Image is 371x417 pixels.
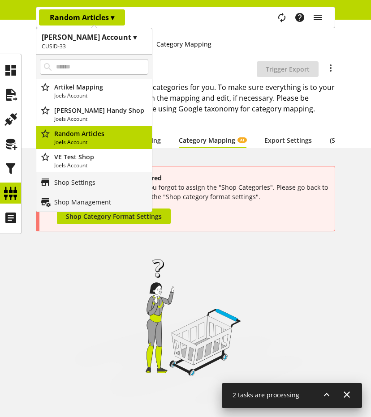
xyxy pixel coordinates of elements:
[54,106,148,115] p: Joels Handy Shop
[42,43,147,51] h2: CUSID-33
[54,162,148,170] p: Joels Account
[50,12,114,23] p: Random Articles
[54,129,148,138] p: Random Articles
[57,208,171,224] a: Shop Category Format Settings
[54,178,95,187] p: Shop Settings
[54,138,148,146] p: Joels Account
[264,136,312,145] a: Export Settings
[257,61,319,77] button: Trigger Export
[233,391,299,399] span: 2 tasks are processing
[179,136,246,145] a: Category MappingAI
[36,172,152,192] a: Shop Settings
[54,82,148,92] p: Artikel Mapping
[88,60,257,78] h1: idealo (DE)
[42,32,147,43] h1: [PERSON_NAME] Account ▾
[57,173,331,183] h4: Category mapping not configured
[54,152,148,162] p: VE Test Shop
[66,212,162,221] span: Shop Category Format Settings
[111,13,114,22] span: ▾
[36,7,335,28] nav: main navigation
[50,82,335,114] h2: Our AI has already mapped all categories for you. To make sure everything is to your expectation,...
[240,137,244,143] span: AI
[266,64,310,74] span: Trigger Export
[54,197,111,207] p: Shop Management
[57,183,331,201] p: No categories to map. Seems you forgot to assign the "Shop Categories". Please go back to the "Sh...
[54,115,148,123] p: Joels Account
[54,92,148,100] p: Joels Account
[36,192,152,212] a: Shop Management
